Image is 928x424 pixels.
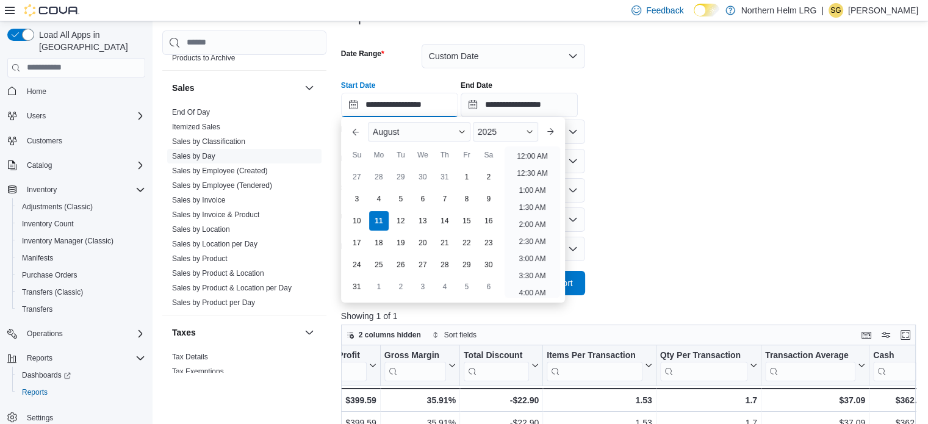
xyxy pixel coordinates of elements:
div: day-14 [435,211,455,231]
a: Sales by Invoice [172,196,225,204]
span: Settings [27,413,53,423]
a: Dashboards [12,367,150,384]
button: Items Per Transaction [547,350,652,381]
button: Transfers [12,301,150,318]
button: Inventory [22,182,62,197]
button: Cash [873,350,926,381]
li: 1:30 AM [514,200,550,215]
div: day-16 [479,211,498,231]
div: Cash [873,350,916,361]
div: day-6 [413,189,433,209]
p: Northern Helm LRG [741,3,817,18]
button: Catalog [2,157,150,174]
div: Cash [873,350,916,381]
div: day-28 [435,255,455,275]
div: day-15 [457,211,477,231]
span: Catalog [22,158,145,173]
button: Sales [172,82,300,94]
a: Home [22,84,51,99]
span: Inventory Manager (Classic) [22,236,113,246]
a: Customers [22,134,67,148]
div: Sales [162,105,326,315]
div: day-11 [369,211,389,231]
span: Operations [22,326,145,341]
span: Sales by Employee (Tendered) [172,181,272,190]
button: Operations [22,326,68,341]
a: Sales by Location [172,225,230,234]
div: day-28 [369,167,389,187]
span: Operations [27,329,63,339]
div: day-27 [347,167,367,187]
button: Reports [12,384,150,401]
div: 1.7 [660,393,757,408]
div: day-12 [391,211,411,231]
div: day-3 [347,189,367,209]
div: Gross Margin [384,350,445,361]
button: Sales [302,81,317,95]
span: Tax Details [172,352,208,362]
span: Reports [27,353,52,363]
div: Fr [457,145,477,165]
span: Sales by Classification [172,137,245,146]
span: Inventory Count [17,217,145,231]
span: Customers [22,133,145,148]
li: 3:30 AM [514,268,550,283]
button: Customers [2,132,150,149]
p: [PERSON_NAME] [848,3,918,18]
span: Sort fields [444,330,477,340]
button: Custom Date [422,44,585,68]
span: Manifests [22,253,53,263]
li: 12:30 AM [512,166,553,181]
span: Customers [27,136,62,146]
label: Start Date [341,81,376,90]
span: Adjustments (Classic) [17,199,145,214]
a: Sales by Employee (Created) [172,167,268,175]
div: Gross Profit [311,350,367,361]
a: Adjustments (Classic) [17,199,98,214]
span: Inventory Manager (Classic) [17,234,145,248]
div: day-20 [413,233,433,253]
span: Feedback [646,4,683,16]
div: Items Per Transaction [547,350,642,361]
button: Users [22,109,51,123]
button: 2 columns hidden [342,328,426,342]
div: -$22.90 [464,393,539,408]
span: Sales by Product & Location per Day [172,283,292,293]
div: day-19 [391,233,411,253]
span: Purchase Orders [22,270,77,280]
div: Th [435,145,455,165]
div: day-5 [391,189,411,209]
li: 1:00 AM [514,183,550,198]
span: End Of Day [172,107,210,117]
div: Qty Per Transaction [660,350,747,381]
div: day-6 [479,277,498,296]
div: day-29 [391,167,411,187]
span: Transfers [22,304,52,314]
div: Total Discount [464,350,529,361]
span: Tax Exemptions [172,367,224,376]
a: Products to Archive [172,54,235,62]
button: Reports [2,350,150,367]
div: Mo [369,145,389,165]
label: Date Range [341,49,384,59]
span: Catalog [27,160,52,170]
div: Button. Open the month selector. August is currently selected. [368,122,470,142]
a: Sales by Location per Day [172,240,257,248]
div: Taxes [162,350,326,384]
a: Sales by Product per Day [172,298,255,307]
button: Adjustments (Classic) [12,198,150,215]
span: Sales by Invoice [172,195,225,205]
div: day-3 [413,277,433,296]
a: Sales by Product & Location [172,269,264,278]
div: day-23 [479,233,498,253]
button: Inventory Count [12,215,150,232]
button: Purchase Orders [12,267,150,284]
span: Sales by Product [172,254,228,264]
span: Home [22,84,145,99]
div: 35.91% [384,393,455,408]
button: Reports [22,351,57,365]
div: day-31 [347,277,367,296]
button: Manifests [12,250,150,267]
button: Display options [879,328,893,342]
